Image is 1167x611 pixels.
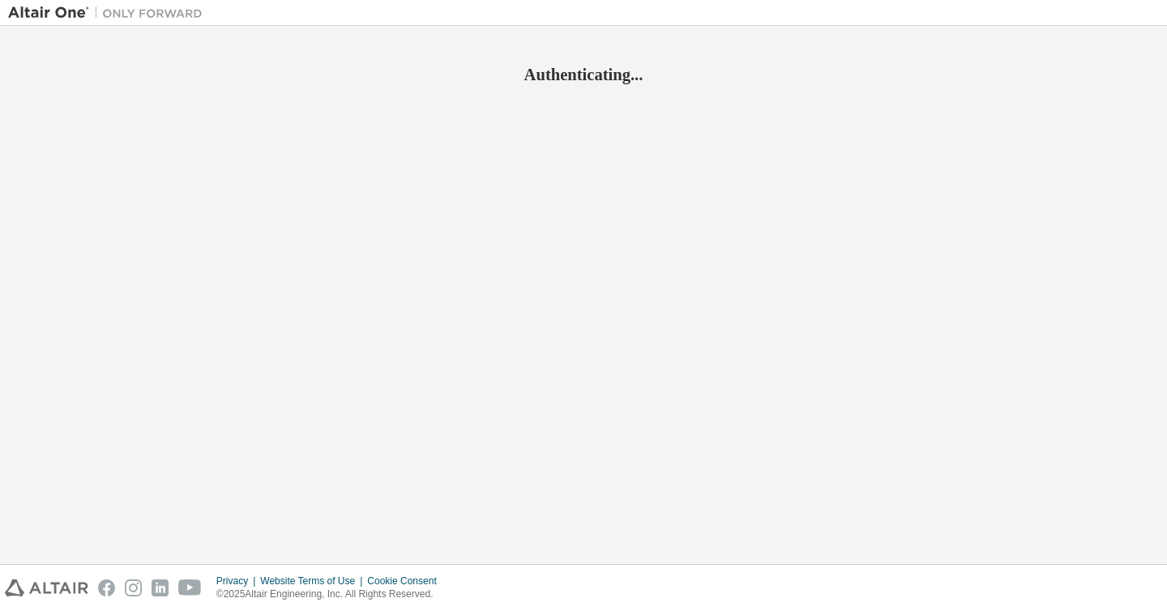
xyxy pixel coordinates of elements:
img: instagram.svg [125,579,142,596]
img: facebook.svg [98,579,115,596]
h2: Authenticating... [8,64,1159,85]
div: Cookie Consent [367,575,446,587]
div: Website Terms of Use [260,575,367,587]
img: linkedin.svg [152,579,169,596]
img: altair_logo.svg [5,579,88,596]
p: © 2025 Altair Engineering, Inc. All Rights Reserved. [216,587,447,601]
div: Privacy [216,575,260,587]
img: youtube.svg [178,579,202,596]
img: Altair One [8,5,211,21]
